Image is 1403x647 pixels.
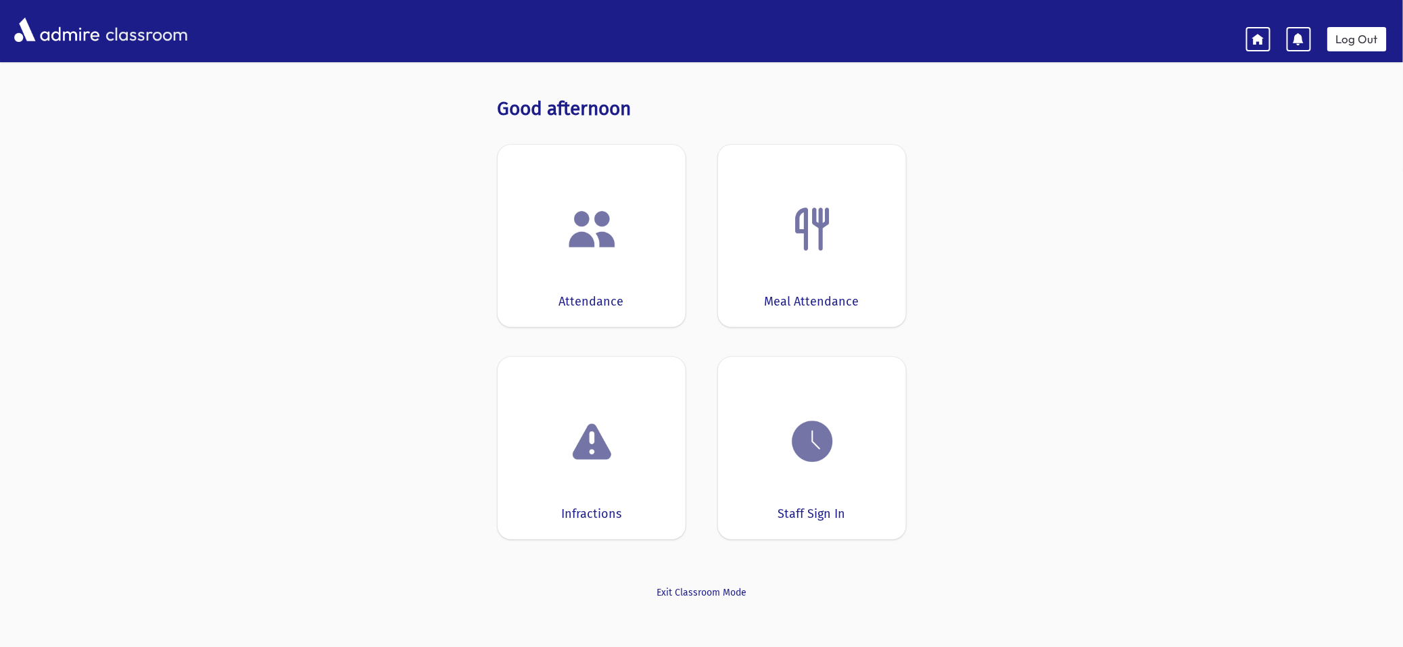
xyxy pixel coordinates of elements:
[103,12,188,48] span: classroom
[559,293,624,311] div: Attendance
[765,293,859,311] div: Meal Attendance
[778,505,846,523] div: Staff Sign In
[498,97,906,120] h3: Good afternoon
[561,505,621,523] div: Infractions
[787,203,838,255] img: Fork.png
[787,416,838,467] img: clock.png
[11,14,103,45] img: AdmirePro
[498,585,906,600] a: Exit Classroom Mode
[567,418,618,470] img: exclamation.png
[567,203,618,255] img: users.png
[1327,27,1387,51] a: Log Out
